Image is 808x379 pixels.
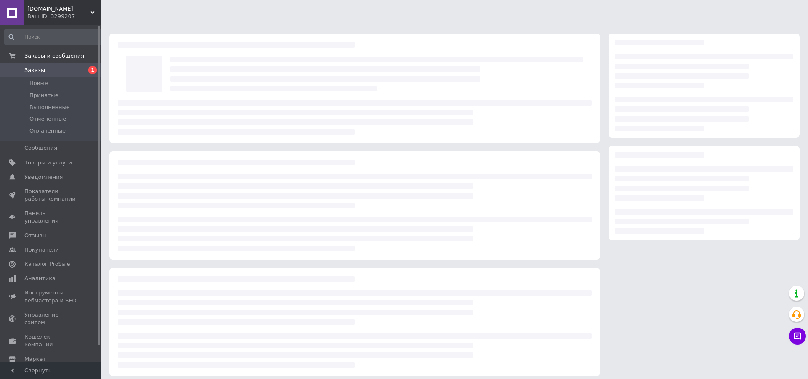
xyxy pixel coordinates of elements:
[88,66,97,74] span: 1
[29,92,58,99] span: Принятые
[24,232,47,239] span: Отзывы
[29,127,66,135] span: Оплаченные
[24,188,78,203] span: Показатели работы компании
[24,66,45,74] span: Заказы
[29,80,48,87] span: Новые
[24,275,56,282] span: Аналитика
[24,260,70,268] span: Каталог ProSale
[24,173,63,181] span: Уведомления
[24,355,46,363] span: Маркет
[789,328,806,345] button: Чат с покупателем
[24,209,78,225] span: Панель управления
[24,333,78,348] span: Кошелек компании
[24,144,57,152] span: Сообщения
[24,52,84,60] span: Заказы и сообщения
[4,29,104,45] input: Поиск
[24,289,78,304] span: Инструменты вебмастера и SEO
[29,103,70,111] span: Выполненные
[24,159,72,167] span: Товары и услуги
[24,311,78,326] span: Управление сайтом
[29,115,66,123] span: Отмененные
[27,13,101,20] div: Ваш ID: 3299207
[24,246,59,254] span: Покупатели
[27,5,90,13] span: Inozemna.com.ua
